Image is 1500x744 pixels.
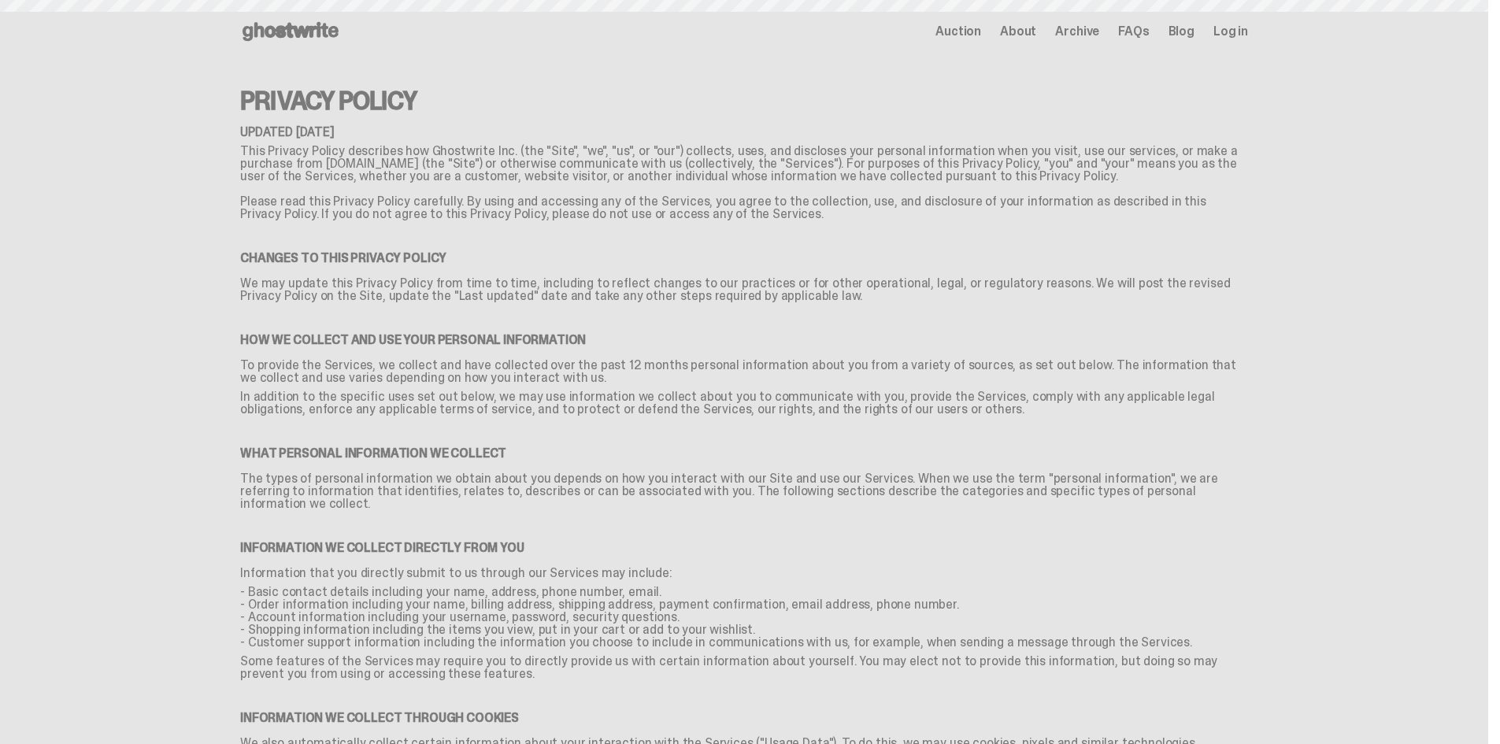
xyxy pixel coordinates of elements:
[935,25,981,38] a: Auction
[240,586,1248,598] p: - Basic contact details including your name, address, phone number, email.
[240,598,1248,611] p: - Order information including your name, billing address, shipping address, payment confirmation,...
[240,63,1248,113] h3: Privacy Policy
[240,422,1248,472] h6: What Personal Information We Collect
[240,139,1248,189] p: This Privacy Policy describes how Ghostwrite Inc. (the "Site", "we", "us", or "our") collects, us...
[240,567,1248,586] p: Information that you directly submit to us through our Services may include:
[1055,25,1099,38] a: Archive
[240,359,1248,391] p: To provide the Services, we collect and have collected over the past 12 months personal informati...
[240,309,1248,359] h6: How We Collect and Use Your Personal Information
[1213,25,1248,38] a: Log in
[240,277,1248,309] p: We may update this Privacy Policy from time to time, including to reflect changes to our practice...
[240,113,1248,139] p: Updated [DATE]
[1000,25,1036,38] a: About
[240,227,1248,277] h6: Changes to This Privacy Policy
[1169,25,1194,38] a: Blog
[240,687,1248,737] h6: Information We Collect through Cookies
[240,655,1248,687] p: Some features of the Services may require you to directly provide us with certain information abo...
[240,391,1248,422] p: In addition to the specific uses set out below, we may use information we collect about you to co...
[240,516,1248,567] h6: Information We Collect Directly from You
[240,636,1248,655] p: - Customer support information including the information you choose to include in communications ...
[240,472,1248,516] p: The types of personal information we obtain about you depends on how you interact with our Site a...
[1118,25,1149,38] a: FAQs
[240,624,1248,636] p: - Shopping information including the items you view, put in your cart or add to your wishlist.
[240,611,1248,624] p: - Account information including your username, password, security questions.
[240,189,1248,227] p: Please read this Privacy Policy carefully. By using and accessing any of the Services, you agree ...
